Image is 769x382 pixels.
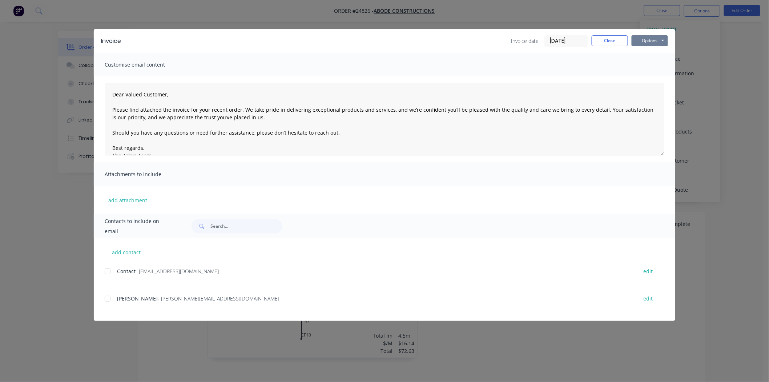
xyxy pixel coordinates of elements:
[158,295,279,302] span: - [PERSON_NAME][EMAIL_ADDRESS][DOMAIN_NAME]
[592,35,628,46] button: Close
[105,216,173,236] span: Contacts to include on email
[639,266,657,276] button: edit
[210,219,282,234] input: Search...
[511,37,539,45] span: Invoice date
[117,268,136,275] span: Contact
[105,195,151,206] button: add attachment
[632,35,668,46] button: Options
[105,60,185,70] span: Customise email content
[105,83,664,156] textarea: Dear Valued Customer, Please find attached the invoice for your recent order. We take pride in de...
[105,247,148,258] button: add contact
[136,268,219,275] span: - [EMAIL_ADDRESS][DOMAIN_NAME]
[117,295,158,302] span: [PERSON_NAME]
[639,294,657,303] button: edit
[105,169,185,179] span: Attachments to include
[101,37,121,45] div: Invoice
